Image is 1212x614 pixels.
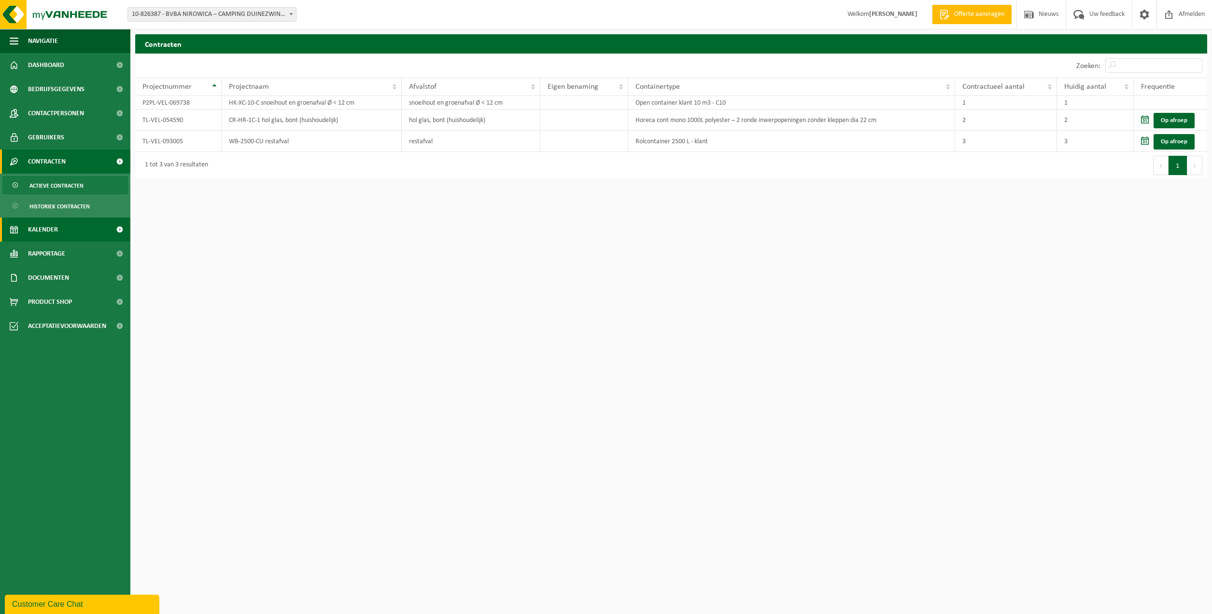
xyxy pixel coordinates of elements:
a: Actieve contracten [2,176,128,194]
button: 1 [1169,156,1187,175]
span: Acceptatievoorwaarden [28,314,106,338]
td: snoeihout en groenafval Ø < 12 cm [402,96,540,109]
span: Contracten [28,150,66,174]
span: Dashboard [28,53,64,77]
h2: Contracten [135,34,1207,53]
td: restafval [402,131,540,152]
span: Historiek contracten [29,197,90,216]
td: 1 [1057,96,1134,109]
td: Rolcontainer 2500 L - klant [628,131,955,152]
span: Huidig aantal [1064,83,1106,91]
span: Projectnaam [229,83,269,91]
span: Actieve contracten [29,177,84,195]
td: 2 [955,109,1057,131]
td: HK-XC-10-C snoeihout en groenafval Ø < 12 cm [222,96,402,109]
td: 3 [955,131,1057,152]
td: 2 [1057,109,1134,131]
span: Offerte aanvragen [952,10,1007,19]
td: Open container klant 10 m3 - C10 [628,96,955,109]
td: 1 [955,96,1057,109]
a: Op afroep [1154,134,1195,150]
strong: [PERSON_NAME] [869,11,917,18]
span: Kalender [28,218,58,242]
a: Offerte aanvragen [932,5,1012,24]
button: Next [1187,156,1202,175]
span: Projectnummer [142,83,192,91]
span: 10-826387 - BVBA NIROWICA – CAMPING DUINEZWIN - BREDENE [128,8,296,21]
td: P2PL-VEL-069738 [135,96,222,109]
span: 10-826387 - BVBA NIROWICA – CAMPING DUINEZWIN - BREDENE [127,7,296,22]
iframe: chat widget [5,593,161,614]
td: TL-VEL-093005 [135,131,222,152]
td: CR-HR-1C-1 hol glas, bont (huishoudelijk) [222,109,402,131]
span: Rapportage [28,242,65,266]
label: Zoeken: [1076,62,1100,70]
span: Containertype [635,83,680,91]
a: Op afroep [1154,113,1195,128]
span: Bedrijfsgegevens [28,77,85,101]
span: Documenten [28,266,69,290]
td: WB-2500-CU restafval [222,131,402,152]
a: Historiek contracten [2,197,128,215]
td: TL-VEL-054590 [135,109,222,131]
span: Afvalstof [409,83,437,91]
span: Navigatie [28,29,58,53]
span: Product Shop [28,290,72,314]
td: hol glas, bont (huishoudelijk) [402,109,540,131]
span: Eigen benaming [548,83,598,91]
td: Horeca cont mono 1000L polyester – 2 ronde inwerpopeningen zonder kleppen dia 22 cm [628,109,955,131]
span: Contractueel aantal [962,83,1025,91]
span: Contactpersonen [28,101,84,125]
div: 1 tot 3 van 3 resultaten [140,157,208,174]
button: Previous [1153,156,1169,175]
span: Frequentie [1141,83,1175,91]
span: Gebruikers [28,125,64,150]
td: 3 [1057,131,1134,152]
